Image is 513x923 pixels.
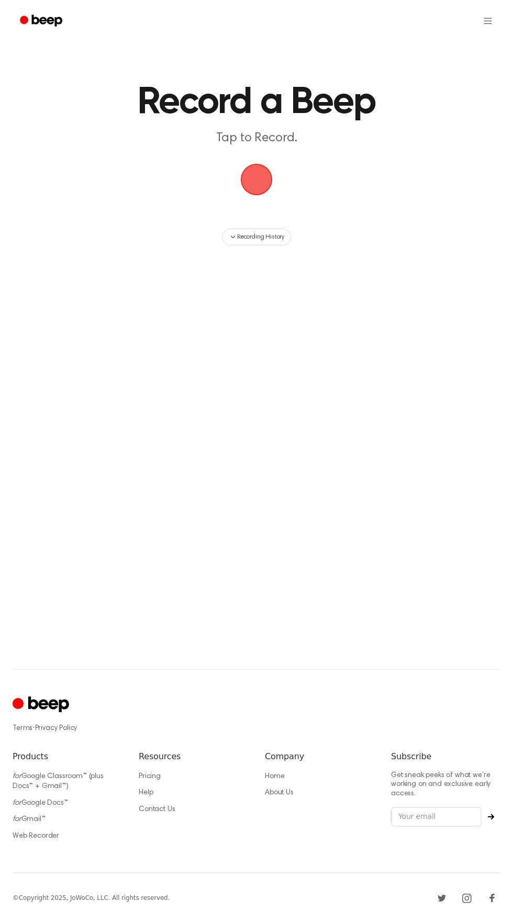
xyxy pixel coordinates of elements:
[475,8,500,33] button: Open menu
[13,11,72,31] a: Beep
[13,725,32,732] a: Terms
[113,84,400,121] h1: Record a Beep
[265,789,294,796] a: About Us
[265,750,374,763] h6: Company
[391,807,482,827] input: Your email
[237,232,284,242] span: Recording History
[113,130,400,147] p: Tap to Record.
[13,695,72,715] a: Cruip
[13,773,21,780] i: for
[139,806,175,813] a: Contact Us
[391,750,500,763] h6: Subscribe
[13,750,122,763] h6: Products
[13,816,21,823] i: for
[13,893,170,903] div: © Copyright 2025, JoWoCo, LLC. All rights reserved.
[391,771,500,799] p: Get sneak peeks of what we’re working on and exclusive early access.
[35,725,77,732] a: Privacy Policy
[13,800,68,807] a: forGoogle Docs™
[265,773,284,780] a: Home
[484,890,500,906] a: Facebook
[222,229,291,245] button: Recording History
[433,890,450,906] a: Twitter
[13,773,104,791] a: forGoogle Classroom™ (plus Docs™ + Gmail™)
[241,164,272,195] img: Beep Logo
[13,723,500,734] div: ·
[13,832,59,840] a: Web Recorder
[139,750,248,763] h6: Resources
[459,890,475,906] a: Instagram
[139,789,153,796] a: Help
[13,816,46,823] a: forGmail™
[139,773,161,780] a: Pricing
[13,800,21,807] i: for
[482,814,500,820] button: Subscribe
